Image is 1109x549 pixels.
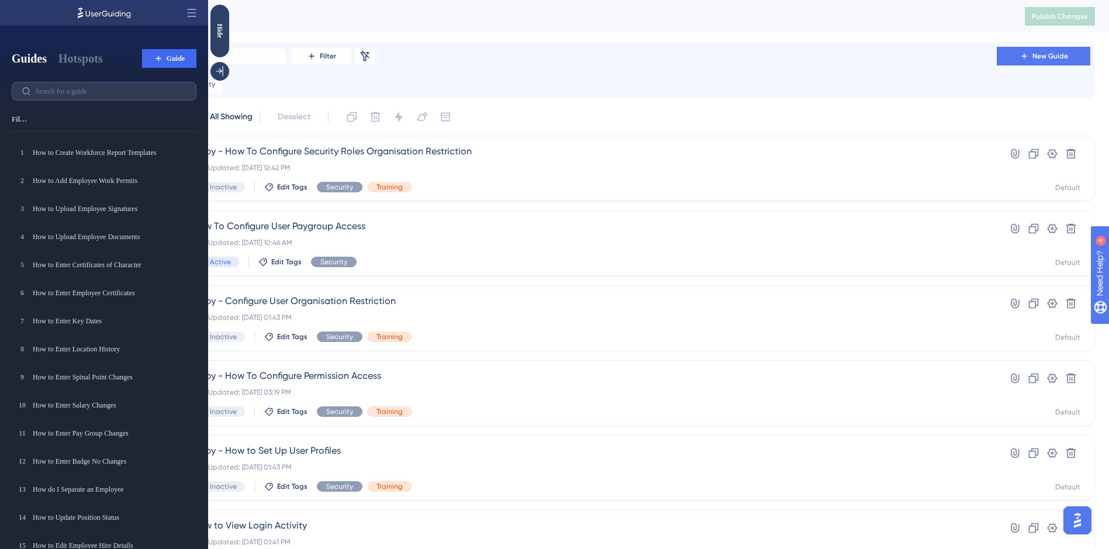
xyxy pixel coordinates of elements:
span: New Guide [1032,51,1068,61]
div: 14 [16,512,28,523]
div: How to Enter Badge No Changes [33,457,194,466]
button: Edit Tags [264,482,308,491]
div: Last Updated: [DATE] 03:19 PM [192,388,963,397]
button: Guides [12,50,47,67]
span: Copy - How To Configure Permission Access [192,369,963,383]
span: Security [326,482,353,491]
span: Deselect [278,110,310,124]
input: Search for a guide [36,87,186,95]
iframe: UserGuiding AI Assistant Launcher [1060,503,1095,538]
div: How to Add Employee Work Permits [33,176,194,185]
span: Publish Changes [1032,12,1088,21]
span: Security [326,182,353,192]
span: Training [376,482,403,491]
div: 4 [16,231,28,243]
button: Edit Tags [264,182,308,192]
div: 11 [16,427,28,439]
span: Edit Tags [271,257,302,267]
div: How to Update Position Status [33,513,194,522]
button: Filter [292,47,351,65]
div: 8 [16,343,28,355]
span: Training [376,332,403,341]
span: Inactive [210,482,237,491]
input: Search [183,52,278,60]
span: Active [210,257,231,267]
div: 9 [16,371,28,383]
div: 10 [16,399,28,411]
div: Default [1055,258,1080,267]
div: 4 [81,6,85,15]
div: How to Enter Certificates of Character [33,260,194,270]
div: Default [1055,183,1080,192]
div: 1 [16,147,28,158]
span: Guide [167,54,185,63]
span: Copy - How To Configure Security Roles Organisation Restriction [192,144,963,158]
span: Edit Tags [277,332,308,341]
span: Training [376,182,403,192]
span: Edit Tags [277,482,308,491]
span: Copy - How to Set Up User Profiles [192,444,963,458]
span: Select All Showing [185,110,253,124]
div: 7 [16,315,28,327]
div: How to Create Workforce Report Templates [33,148,194,157]
div: Last Updated: [DATE] 01:43 PM [192,313,963,322]
div: How to Enter Key Dates [33,316,194,326]
button: Deselect [267,106,321,127]
button: Filter [12,110,28,129]
button: Edit Tags [264,332,308,341]
span: Edit Tags [277,182,308,192]
span: Edit Tags [277,407,308,416]
button: Guide [142,49,196,68]
div: How do I Separate an Employee [33,485,194,494]
div: How to Enter Pay Group Changes [33,429,194,438]
span: Training [376,407,403,416]
span: Filter [320,51,336,61]
div: Default [1055,408,1080,417]
span: Inactive [210,332,237,341]
div: Last Updated: [DATE] 01:41 PM [192,537,963,547]
div: 5 [16,259,28,271]
div: Last Updated: [DATE] 12:42 PM [192,163,963,172]
button: Hotspots [58,50,103,67]
span: Security [326,407,353,416]
div: How to Enter Spinal Point Changes [33,372,194,382]
span: Security [326,332,353,341]
span: Need Help? [27,3,73,17]
div: 3 [16,203,28,215]
span: How To Configure User Paygroup Access [192,219,963,233]
button: Edit Tags [264,407,308,416]
span: Inactive [210,182,237,192]
div: How to Enter Employee Certificates [33,288,194,298]
div: How to Upload Employee Documents [33,232,194,241]
div: How to Enter Salary Changes [33,400,194,410]
div: How to Upload Employee Signatures [33,204,194,213]
span: Filter [12,115,28,124]
div: How to Enter Location History [33,344,194,354]
div: Guides [154,8,996,25]
div: 2 [16,175,28,187]
div: Default [1055,482,1080,492]
span: Copy - Configure User Organisation Restriction [192,294,963,308]
span: How to View Login Activity [192,519,963,533]
div: 12 [16,455,28,467]
div: Last Updated: [DATE] 10:46 AM [192,238,963,247]
span: Security [320,257,347,267]
button: Publish Changes [1025,7,1095,26]
div: Default [1055,333,1080,342]
button: Edit Tags [258,257,302,267]
div: Last Updated: [DATE] 01:43 PM [192,462,963,472]
div: 13 [16,484,28,495]
button: New Guide [997,47,1090,65]
div: 6 [16,287,28,299]
span: Inactive [210,407,237,416]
